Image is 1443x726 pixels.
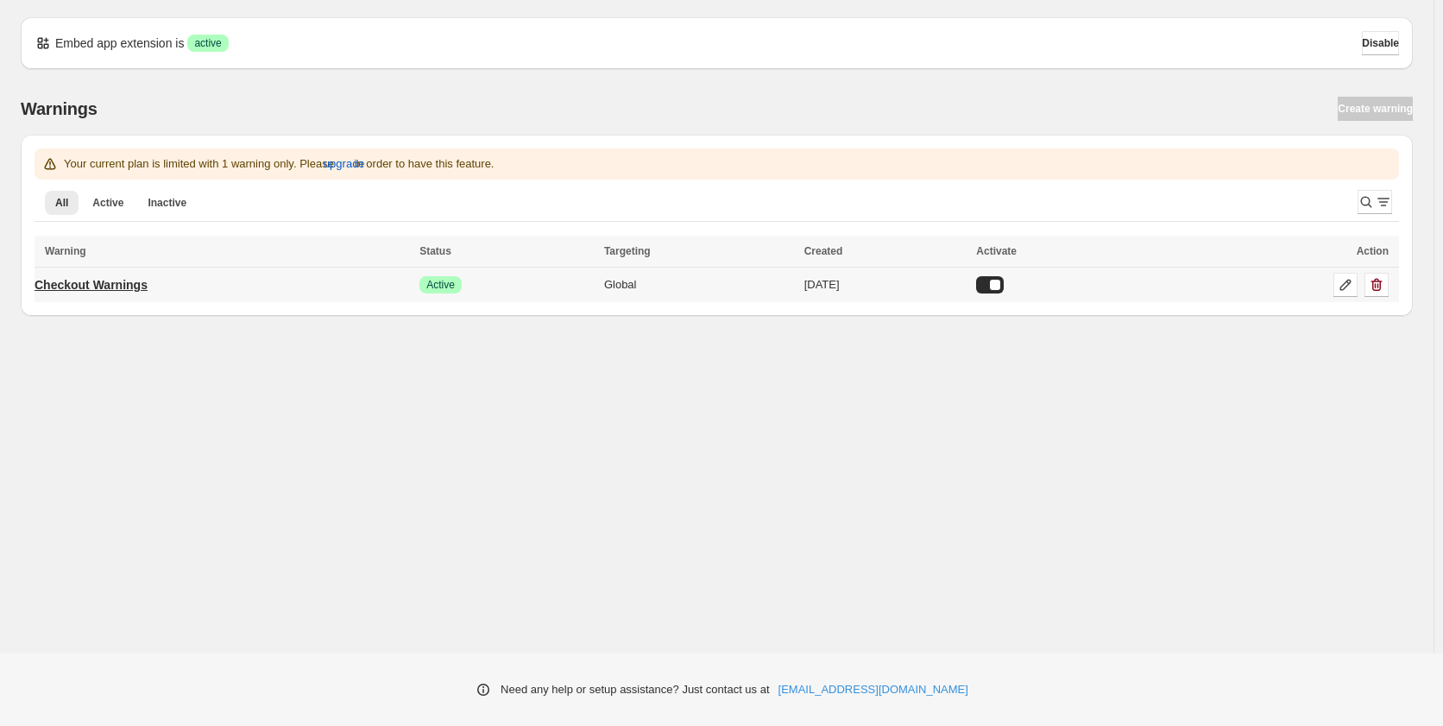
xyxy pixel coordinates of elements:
span: Targeting [604,245,651,257]
span: Disable [1362,36,1399,50]
span: Active [92,196,123,210]
span: Activate [976,245,1017,257]
p: Checkout Warnings [35,276,148,294]
p: Embed app extension is [55,35,184,52]
p: Your current plan is limited with 1 warning only. Please in order to have this feature. [64,155,494,173]
span: upgrade [324,155,365,173]
div: Global [604,276,794,294]
span: Status [419,245,451,257]
h2: Warnings [21,98,98,119]
button: Disable [1362,31,1399,55]
span: active [194,36,221,50]
div: [DATE] [804,276,967,294]
span: Created [804,245,843,257]
button: Search and filter results [1358,190,1392,214]
a: [EMAIL_ADDRESS][DOMAIN_NAME] [778,681,968,698]
span: Inactive [148,196,186,210]
span: All [55,196,68,210]
button: upgrade [324,150,365,178]
span: Active [426,278,455,292]
span: Warning [45,245,86,257]
a: Checkout Warnings [35,271,148,299]
span: Action [1357,245,1389,257]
